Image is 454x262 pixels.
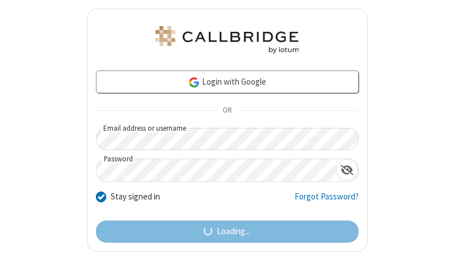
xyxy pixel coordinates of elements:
a: Forgot Password? [295,190,359,212]
iframe: Chat [426,232,445,254]
button: Loading... [96,221,359,243]
div: Show password [336,159,358,180]
a: Login with Google [96,70,359,93]
input: Password [96,159,336,181]
span: OR [218,103,236,119]
input: Email address or username [96,128,359,150]
img: google-icon.png [188,76,200,89]
img: Astra [153,26,301,53]
label: Stay signed in [111,190,160,203]
span: Loading... [217,225,250,238]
